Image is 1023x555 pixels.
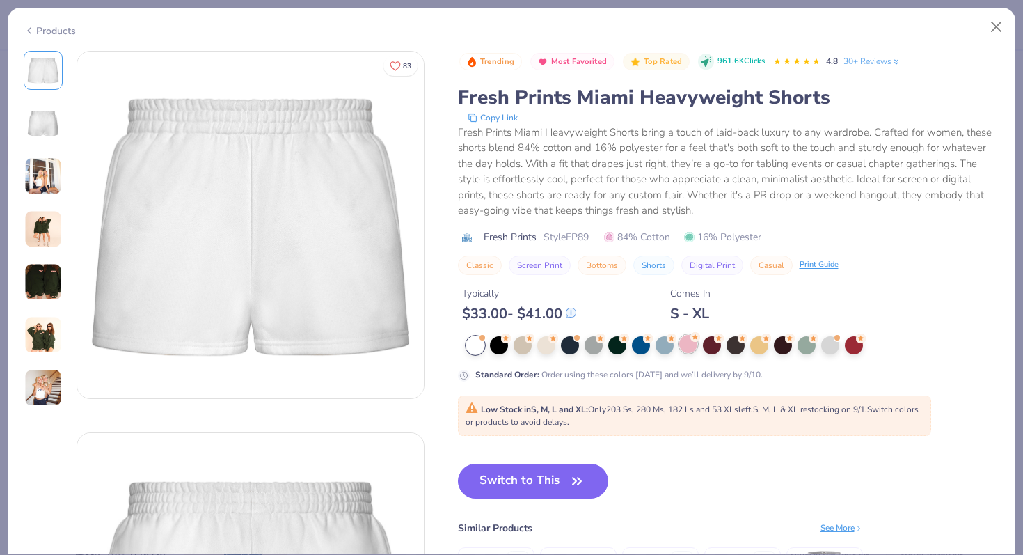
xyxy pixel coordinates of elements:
[820,522,863,534] div: See More
[644,58,683,65] span: Top Rated
[623,53,690,71] button: Badge Button
[458,84,1000,111] div: Fresh Prints Miami Heavyweight Shorts
[403,63,411,70] span: 83
[670,305,711,322] div: S - XL
[24,24,76,38] div: Products
[462,286,576,301] div: Typically
[466,404,919,428] span: Only 203 Ss, 280 Ms, 182 Ls and 53 XLs left. S, M, L & XL restocking on 9/1. Switch colors or pro...
[462,305,576,322] div: $ 33.00 - $ 41.00
[551,58,607,65] span: Most Favorited
[77,52,424,398] img: Front
[717,56,765,68] span: 961.6K Clicks
[750,256,793,275] button: Casual
[458,464,609,499] button: Switch to This
[578,256,626,275] button: Bottoms
[481,404,588,415] strong: Low Stock in S, M, L and XL :
[26,54,60,87] img: Front
[480,58,514,65] span: Trending
[633,256,674,275] button: Shorts
[843,55,901,68] a: 30+ Reviews
[24,157,62,195] img: User generated content
[604,230,670,244] span: 84% Cotton
[509,256,571,275] button: Screen Print
[24,316,62,354] img: User generated content
[458,232,477,243] img: brand logo
[983,14,1010,40] button: Close
[484,230,537,244] span: Fresh Prints
[630,56,641,68] img: Top Rated sort
[24,210,62,248] img: User generated content
[684,230,761,244] span: 16% Polyester
[670,286,711,301] div: Comes In
[466,56,477,68] img: Trending sort
[544,230,589,244] span: Style FP89
[530,53,614,71] button: Badge Button
[26,107,60,140] img: Back
[458,256,502,275] button: Classic
[537,56,548,68] img: Most Favorited sort
[383,56,418,76] button: Like
[459,53,522,71] button: Badge Button
[458,521,532,536] div: Similar Products
[475,368,763,381] div: Order using these colors [DATE] and we’ll delivery by 9/10.
[475,369,539,380] strong: Standard Order :
[826,56,838,67] span: 4.8
[458,125,1000,219] div: Fresh Prints Miami Heavyweight Shorts bring a touch of laid-back luxury to any wardrobe. Crafted ...
[24,263,62,301] img: User generated content
[463,111,522,125] button: copy to clipboard
[24,369,62,407] img: User generated content
[681,256,743,275] button: Digital Print
[773,51,820,73] div: 4.8 Stars
[800,259,839,271] div: Print Guide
